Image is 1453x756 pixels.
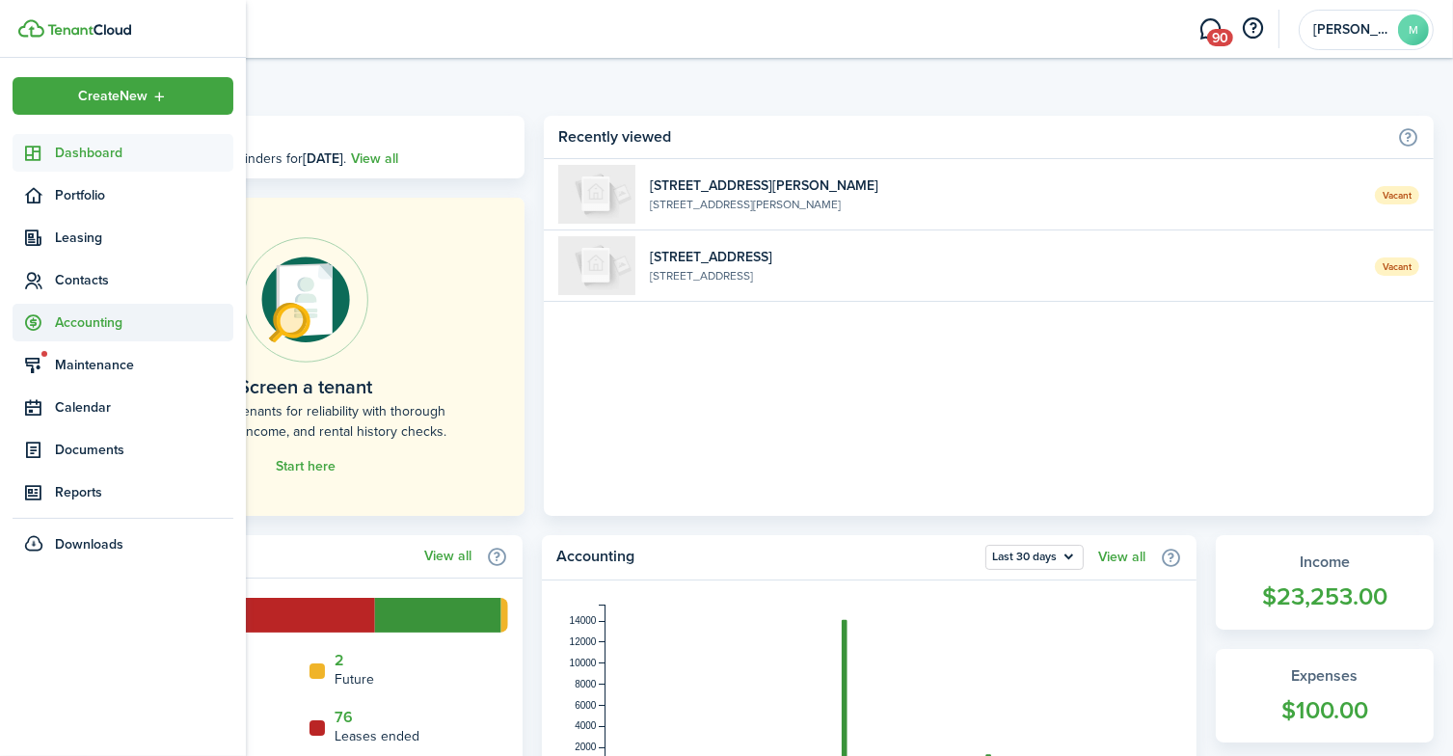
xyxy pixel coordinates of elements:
span: Dashboard [55,143,233,163]
a: Reports [13,473,233,511]
widget-stats-title: Expenses [1235,664,1414,688]
widget-list-item-title: [STREET_ADDRESS] [650,247,1360,267]
a: View all [351,148,398,169]
span: Calendar [55,397,233,418]
span: Maintenance [55,355,233,375]
home-widget-title: Future [335,669,374,689]
b: [DATE] [303,148,343,169]
span: Vacant [1375,186,1419,204]
widget-list-item-description: [STREET_ADDRESS][PERSON_NAME] [650,196,1360,213]
widget-list-item-description: [STREET_ADDRESS] [650,267,1360,284]
widget-stats-title: Income [1235,551,1414,574]
a: Messaging [1193,5,1229,54]
h3: [DATE], [DATE] [140,125,510,149]
button: Open menu [985,545,1084,570]
home-widget-title: Accounting [556,545,976,570]
home-placeholder-description: Check your tenants for reliability with thorough background, income, and rental history checks. [130,401,481,442]
a: 2 [335,652,344,669]
img: TenantCloud [47,24,131,36]
span: Accounting [55,312,233,333]
span: Reports [55,482,233,502]
span: Downloads [55,534,123,554]
button: Last 30 days [985,545,1084,570]
a: Income$23,253.00 [1216,535,1434,630]
span: Portfolio [55,185,233,205]
home-widget-title: Recently viewed [558,125,1387,148]
button: Open menu [13,77,233,115]
img: 1 [558,165,635,224]
widget-stats-count: $23,253.00 [1235,579,1414,615]
span: Leasing [55,228,233,248]
avatar-text: M [1398,14,1429,45]
button: Open resource center [1237,13,1270,45]
home-widget-title: Lease funnel [101,545,415,568]
tspan: 4000 [576,720,598,731]
tspan: 6000 [576,700,598,711]
home-widget-title: Leases ended [335,726,419,746]
img: 1 [558,236,635,295]
span: Create New [78,90,148,103]
span: Documents [55,440,233,460]
tspan: 12000 [570,636,597,647]
a: View all [424,549,471,564]
img: Online payments [243,237,368,363]
a: Start here [276,459,336,474]
widget-stats-count: $100.00 [1235,692,1414,729]
span: Monica [1313,23,1390,37]
span: Vacant [1375,257,1419,276]
widget-list-item-title: [STREET_ADDRESS][PERSON_NAME] [650,175,1360,196]
tspan: 8000 [576,679,598,689]
a: Expenses$100.00 [1216,649,1434,743]
span: 90 [1207,29,1233,46]
tspan: 14000 [570,615,597,626]
a: 76 [335,709,353,726]
tspan: 2000 [576,742,598,752]
span: Contacts [55,270,233,290]
tspan: 10000 [570,658,597,668]
img: TenantCloud [18,19,44,38]
a: View all [1098,550,1145,565]
a: Dashboard [13,134,233,172]
home-placeholder-title: Screen a tenant [238,372,372,401]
